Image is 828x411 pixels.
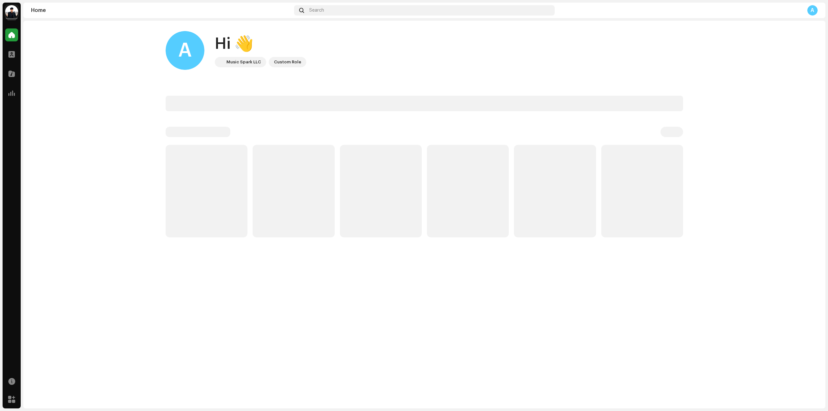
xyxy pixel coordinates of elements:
img: c7aac3d7-6d0b-4c93-b36c-5a48796d3dcf [5,5,18,18]
div: Custom Role [274,58,301,66]
span: Search [309,8,324,13]
div: A [166,31,204,70]
div: Home [31,8,291,13]
img: bc4c4277-71b2-49c5-abdf-ca4e9d31f9c1 [216,58,224,66]
div: Music Spark LLC [226,58,261,66]
div: Hi 👋 [215,34,306,54]
div: A [807,5,818,16]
